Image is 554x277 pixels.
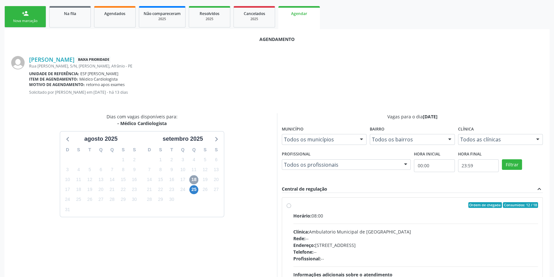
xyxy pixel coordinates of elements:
[22,10,29,17] div: person_add
[145,165,154,174] span: domingo, 7 de setembro de 2025
[468,202,502,208] span: Ordem de chegada
[74,175,83,184] span: segunda-feira, 11 de agosto de 2025
[63,195,72,204] span: domingo, 24 de agosto de 2025
[178,155,187,164] span: quarta-feira, 3 de setembro de 2025
[160,135,205,143] div: setembro 2025
[64,11,76,16] span: Na fila
[293,256,321,262] span: Profissional:
[80,71,118,76] span: ESF [PERSON_NAME]
[144,145,155,155] div: D
[63,205,72,214] span: domingo, 31 de agosto de 2025
[130,175,139,184] span: sábado, 16 de agosto de 2025
[95,145,107,155] div: Q
[167,155,176,164] span: terça-feira, 2 de setembro de 2025
[86,82,125,87] span: retorno apos exames
[293,235,538,242] div: --
[188,145,200,155] div: Q
[96,165,105,174] span: quarta-feira, 6 de agosto de 2025
[145,185,154,194] span: domingo, 21 de setembro de 2025
[293,235,305,241] span: Rede:
[130,155,139,164] span: sábado, 2 de agosto de 2025
[293,242,315,248] span: Endereço:
[29,90,543,95] p: Solicitado por [PERSON_NAME] em [DATE] - há 13 dias
[293,228,538,235] div: Ambulatorio Municipal de [GEOGRAPHIC_DATA]
[189,185,198,194] span: quinta-feira, 25 de setembro de 2025
[177,145,188,155] div: Q
[119,185,128,194] span: sexta-feira, 22 de agosto de 2025
[29,56,75,63] a: [PERSON_NAME]
[77,56,111,63] span: Baixa Prioridade
[29,63,543,69] div: Rua [PERSON_NAME], S/N, [PERSON_NAME], Afrânio - PE
[107,165,116,174] span: quinta-feira, 7 de agosto de 2025
[107,185,116,194] span: quinta-feira, 21 de agosto de 2025
[291,11,307,16] span: Agendar
[156,165,165,174] span: segunda-feira, 8 de setembro de 2025
[189,165,198,174] span: quinta-feira, 11 de setembro de 2025
[189,175,198,184] span: quinta-feira, 18 de setembro de 2025
[167,175,176,184] span: terça-feira, 16 de setembro de 2025
[414,149,440,159] label: Hora inicial
[293,212,538,219] div: 08:00
[293,249,313,255] span: Telefone:
[104,11,125,16] span: Agendados
[282,113,543,120] div: Vagas para o dia
[212,175,221,184] span: sábado, 20 de setembro de 2025
[156,175,165,184] span: segunda-feira, 15 de setembro de 2025
[63,175,72,184] span: domingo, 10 de agosto de 2025
[458,149,482,159] label: Hora final
[293,229,309,235] span: Clínica:
[85,195,94,204] span: terça-feira, 26 de agosto de 2025
[293,255,538,262] div: --
[372,136,441,143] span: Todos os bairros
[85,185,94,194] span: terça-feira, 19 de agosto de 2025
[119,155,128,164] span: sexta-feira, 1 de agosto de 2025
[282,186,327,193] div: Central de regulação
[62,145,73,155] div: D
[460,136,530,143] span: Todos as clínicas
[29,82,85,87] b: Motivo de agendamento:
[212,185,221,194] span: sábado, 27 de setembro de 2025
[85,175,94,184] span: terça-feira, 12 de agosto de 2025
[201,155,210,164] span: sexta-feira, 5 de setembro de 2025
[178,175,187,184] span: quarta-feira, 17 de setembro de 2025
[130,195,139,204] span: sábado, 30 de agosto de 2025
[144,11,181,16] span: Não compareceram
[29,76,78,82] b: Item de agendamento:
[167,195,176,204] span: terça-feira, 30 de setembro de 2025
[423,114,438,120] span: [DATE]
[503,202,538,208] span: Consumidos: 12 / 18
[155,145,166,155] div: S
[212,155,221,164] span: sábado, 6 de setembro de 2025
[79,76,118,82] span: Médico Cardiologista
[84,145,95,155] div: T
[74,195,83,204] span: segunda-feira, 25 de agosto de 2025
[189,155,198,164] span: quinta-feira, 4 de setembro de 2025
[130,185,139,194] span: sábado, 23 de agosto de 2025
[156,195,165,204] span: segunda-feira, 29 de setembro de 2025
[156,185,165,194] span: segunda-feira, 22 de setembro de 2025
[293,249,538,255] div: --
[201,185,210,194] span: sexta-feira, 26 de setembro de 2025
[130,165,139,174] span: sábado, 9 de agosto de 2025
[293,242,538,249] div: [STREET_ADDRESS]
[212,165,221,174] span: sábado, 13 de setembro de 2025
[107,145,118,155] div: Q
[129,145,140,155] div: S
[63,185,72,194] span: domingo, 17 de agosto de 2025
[200,145,211,155] div: S
[118,145,129,155] div: S
[284,136,353,143] span: Todos os municípios
[96,195,105,204] span: quarta-feira, 27 de agosto de 2025
[178,165,187,174] span: quarta-feira, 10 de setembro de 2025
[82,135,120,143] div: agosto 2025
[414,159,455,172] input: Selecione o horário
[458,159,499,172] input: Selecione o horário
[200,11,219,16] span: Resolvidos
[282,149,311,159] label: Profissional
[293,213,312,219] span: Horário:
[119,175,128,184] span: sexta-feira, 15 de agosto de 2025
[96,185,105,194] span: quarta-feira, 20 de agosto de 2025
[74,165,83,174] span: segunda-feira, 4 de agosto de 2025
[74,185,83,194] span: segunda-feira, 18 de agosto de 2025
[107,195,116,204] span: quinta-feira, 28 de agosto de 2025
